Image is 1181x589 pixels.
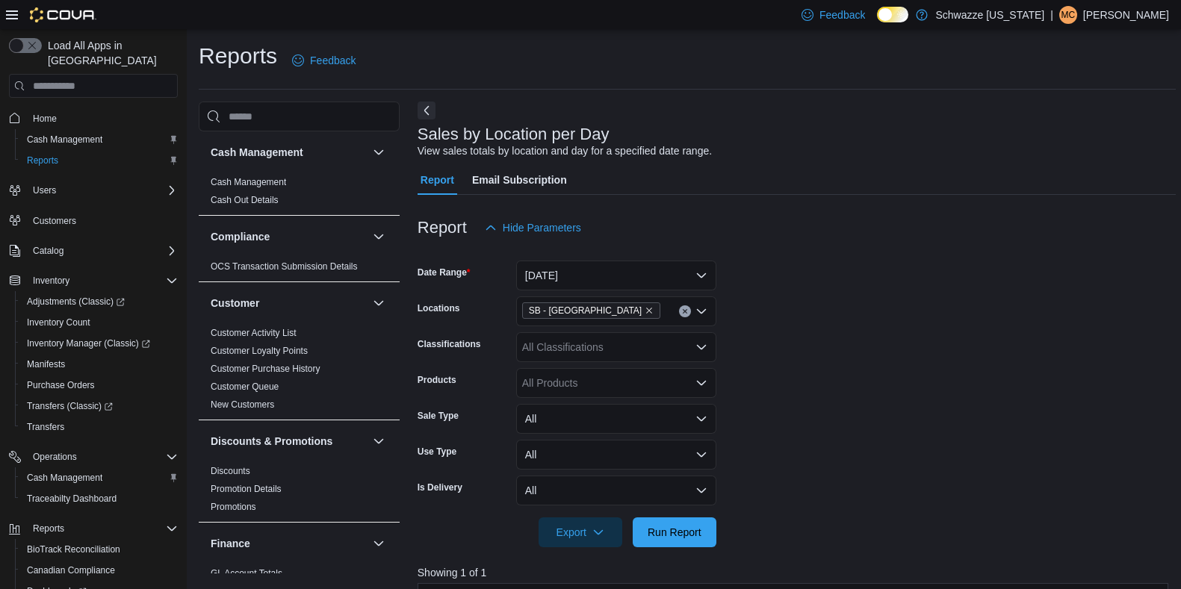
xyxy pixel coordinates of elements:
h3: Report [418,219,467,237]
button: Purchase Orders [15,375,184,396]
span: Users [27,181,178,199]
span: Reports [33,523,64,535]
span: Promotion Details [211,483,282,495]
span: Manifests [27,358,65,370]
button: Finance [211,536,367,551]
input: Dark Mode [877,7,908,22]
button: Customer [211,296,367,311]
button: Operations [27,448,83,466]
button: Customers [3,210,184,231]
span: Transfers [21,418,178,436]
span: Purchase Orders [27,379,95,391]
div: View sales totals by location and day for a specified date range. [418,143,712,159]
button: Cash Management [15,129,184,150]
button: Catalog [27,242,69,260]
span: Feedback [310,53,356,68]
button: Catalog [3,240,184,261]
span: Inventory [27,272,178,290]
p: [PERSON_NAME] [1083,6,1169,24]
h3: Sales by Location per Day [418,125,610,143]
a: Adjustments (Classic) [21,293,131,311]
span: Customers [27,211,178,230]
span: Inventory [33,275,69,287]
button: Open list of options [695,341,707,353]
button: Next [418,102,435,119]
a: Transfers (Classic) [21,397,119,415]
span: Cash Out Details [211,194,279,206]
button: Reports [15,150,184,171]
button: Cash Management [15,467,184,488]
span: Cash Management [21,469,178,487]
a: Customer Loyalty Points [211,346,308,356]
span: Dark Mode [877,22,878,23]
a: New Customers [211,399,274,410]
a: Feedback [286,46,362,75]
button: Export [539,517,622,547]
button: Open list of options [695,305,707,317]
h3: Compliance [211,229,270,244]
button: Users [27,181,62,199]
div: Compliance [199,258,400,281]
button: Discounts & Promotions [370,432,388,450]
span: Operations [27,448,178,466]
h3: Cash Management [211,145,303,160]
span: Reports [27,520,178,537]
button: BioTrack Reconciliation [15,539,184,560]
a: GL Account Totals [211,568,282,579]
span: OCS Transaction Submission Details [211,261,358,272]
button: Run Report [633,517,716,547]
button: Traceabilty Dashboard [15,488,184,509]
button: [DATE] [516,261,716,290]
span: Discounts [211,465,250,477]
label: Classifications [418,338,481,350]
span: Transfers (Classic) [27,400,113,412]
span: Users [33,184,56,196]
div: Michael Cornelius [1059,6,1077,24]
button: Cash Management [370,143,388,161]
span: Home [33,113,57,125]
a: Customer Queue [211,381,279,392]
img: Cova [30,7,96,22]
a: OCS Transaction Submission Details [211,261,358,272]
span: Customer Queue [211,381,279,393]
a: Cash Management [21,469,108,487]
button: Home [3,107,184,128]
span: BioTrack Reconciliation [21,540,178,558]
button: Operations [3,446,184,467]
span: Inventory Count [27,317,90,328]
a: Purchase Orders [21,376,101,394]
button: Manifests [15,354,184,375]
span: Traceabilty Dashboard [21,490,178,508]
a: Discounts [211,466,250,476]
h1: Reports [199,41,277,71]
span: Catalog [33,245,63,257]
button: Finance [370,535,388,552]
span: Hide Parameters [503,220,581,235]
span: New Customers [211,399,274,411]
span: Inventory Manager (Classic) [27,337,150,349]
span: Customer Loyalty Points [211,345,308,357]
a: Inventory Manager (Classic) [21,334,156,352]
div: Customer [199,324,400,420]
button: Compliance [370,228,388,246]
button: Transfers [15,417,184,437]
a: Manifests [21,355,71,373]
span: Report [421,165,454,195]
span: Reports [27,155,58,166]
span: Export [548,517,613,547]
span: Customers [33,215,76,227]
a: Reports [21,152,64,169]
button: Inventory Count [15,312,184,333]
span: Canadian Compliance [27,564,115,576]
span: BioTrack Reconciliation [27,543,120,555]
button: Reports [3,518,184,539]
span: Transfers (Classic) [21,397,178,415]
span: Customer Activity List [211,327,297,339]
a: Customer Purchase History [211,364,320,374]
h3: Customer [211,296,259,311]
label: Date Range [418,267,471,278]
a: Home [27,110,63,128]
a: Promotion Details [211,484,282,494]
span: Canadian Compliance [21,561,178,579]
span: SB - Highlands [522,302,660,319]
